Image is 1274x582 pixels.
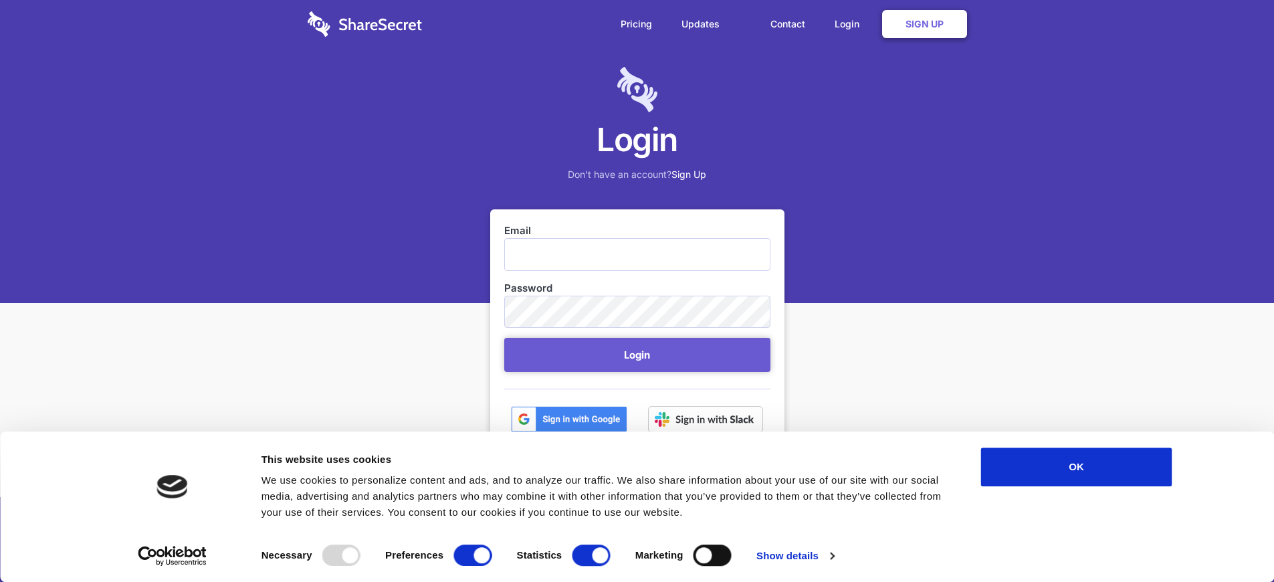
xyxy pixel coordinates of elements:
strong: Necessary [261,549,312,561]
a: Show details [756,546,834,566]
a: Sign Up [671,169,706,180]
label: Password [504,281,770,296]
img: Sign in with Slack [648,406,763,433]
img: logo-wordmark-white-trans-d4663122ce5f474addd5e946df7df03e33cb6a1c49d2221995e7729f52c070b2.svg [308,11,422,37]
a: Pricing [607,3,665,45]
img: logo [157,475,188,498]
a: Login [821,3,879,45]
label: Email [504,223,770,238]
button: Login [504,338,770,372]
div: This website uses cookies [261,452,951,468]
strong: Marketing [635,549,683,561]
strong: Statistics [517,549,562,561]
a: Contact [757,3,819,45]
img: btn_google_signin_dark_normal_web@2x-02e5a4921c5dab0481f19210d7229f84a41d9f18e5bdafae021273015eeb... [511,406,627,433]
div: We use cookies to personalize content and ads, and to analyze our traffic. We also share informat... [261,472,951,520]
legend: Consent Selection [261,539,261,540]
img: logo-lt-purple-60x68@2x-c671a683ea72a1d466fb5d642181eefbee81c4e10ba9aed56c8e1d7e762e8086.png [617,67,657,112]
button: OK [981,448,1172,486]
strong: Preferences [385,549,443,561]
a: Usercentrics Cookiebot - opens in a new window [114,546,231,566]
a: Sign Up [882,10,967,38]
